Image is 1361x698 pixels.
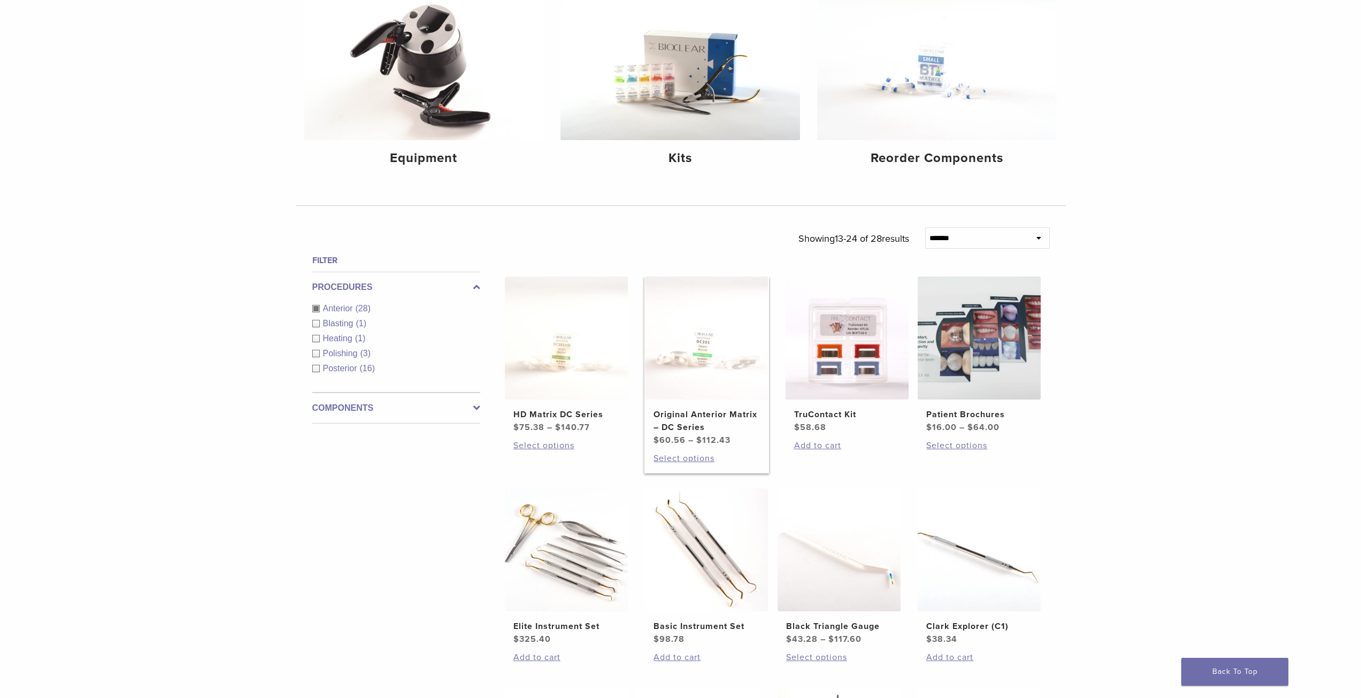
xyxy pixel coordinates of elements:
[917,277,1042,434] a: Patient BrochuresPatient Brochures
[918,277,1041,400] img: Patient Brochures
[828,634,834,645] span: $
[653,634,685,645] bdi: 98.78
[798,227,909,250] p: Showing results
[820,634,826,645] span: –
[786,634,792,645] span: $
[653,408,759,434] h2: Original Anterior Matrix – DC Series
[360,349,371,358] span: (3)
[794,408,900,421] h2: TruContact Kit
[786,651,892,664] a: Select options for “Black Triangle Gauge”
[653,435,686,446] bdi: 60.56
[826,149,1048,168] h4: Reorder Components
[786,634,818,645] bdi: 43.28
[917,488,1042,646] a: Clark Explorer (C1)Clark Explorer (C1) $38.34
[505,488,628,611] img: Elite Instrument Set
[926,620,1032,633] h2: Clark Explorer (C1)
[356,319,366,328] span: (1)
[794,439,900,452] a: Add to cart: “TruContact Kit”
[926,634,957,645] bdi: 38.34
[794,422,826,433] bdi: 58.68
[323,364,360,373] span: Posterior
[513,408,619,421] h2: HD Matrix DC Series
[688,435,694,446] span: –
[653,435,659,446] span: $
[569,149,791,168] h4: Kits
[323,304,356,313] span: Anterior
[926,634,932,645] span: $
[786,620,892,633] h2: Black Triangle Gauge
[959,422,965,433] span: –
[505,277,628,400] img: HD Matrix DC Series
[513,422,544,433] bdi: 75.38
[356,304,371,313] span: (28)
[653,452,759,465] a: Select options for “Original Anterior Matrix - DC Series”
[645,277,768,400] img: Original Anterior Matrix - DC Series
[786,277,909,400] img: TruContact Kit
[513,634,551,645] bdi: 325.40
[323,334,355,343] span: Heating
[645,488,768,611] img: Basic Instrument Set
[794,422,800,433] span: $
[312,254,480,267] h4: Filter
[504,488,629,646] a: Elite Instrument SetElite Instrument Set $325.40
[926,408,1032,421] h2: Patient Brochures
[653,651,759,664] a: Add to cart: “Basic Instrument Set”
[828,634,862,645] bdi: 117.60
[644,277,769,447] a: Original Anterior Matrix - DC SeriesOriginal Anterior Matrix – DC Series
[323,349,360,358] span: Polishing
[360,364,375,373] span: (16)
[355,334,366,343] span: (1)
[967,422,999,433] bdi: 64.00
[312,281,480,294] label: Procedures
[513,422,519,433] span: $
[504,277,629,434] a: HD Matrix DC SeriesHD Matrix DC Series
[555,422,561,433] span: $
[778,488,901,611] img: Black Triangle Gauge
[835,233,882,244] span: 13-24 of 28
[513,620,619,633] h2: Elite Instrument Set
[323,319,356,328] span: Blasting
[555,422,590,433] bdi: 140.77
[312,402,480,415] label: Components
[967,422,973,433] span: $
[513,634,519,645] span: $
[653,620,759,633] h2: Basic Instrument Set
[696,435,731,446] bdi: 112.43
[926,439,1032,452] a: Select options for “Patient Brochures”
[513,439,619,452] a: Select options for “HD Matrix DC Series”
[547,422,552,433] span: –
[926,422,957,433] bdi: 16.00
[644,488,769,646] a: Basic Instrument SetBasic Instrument Set $98.78
[1181,658,1288,686] a: Back To Top
[785,277,910,434] a: TruContact KitTruContact Kit $58.68
[696,435,702,446] span: $
[918,488,1041,611] img: Clark Explorer (C1)
[313,149,535,168] h4: Equipment
[777,488,902,646] a: Black Triangle GaugeBlack Triangle Gauge
[926,422,932,433] span: $
[926,651,1032,664] a: Add to cart: “Clark Explorer (C1)”
[513,651,619,664] a: Add to cart: “Elite Instrument Set”
[653,634,659,645] span: $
